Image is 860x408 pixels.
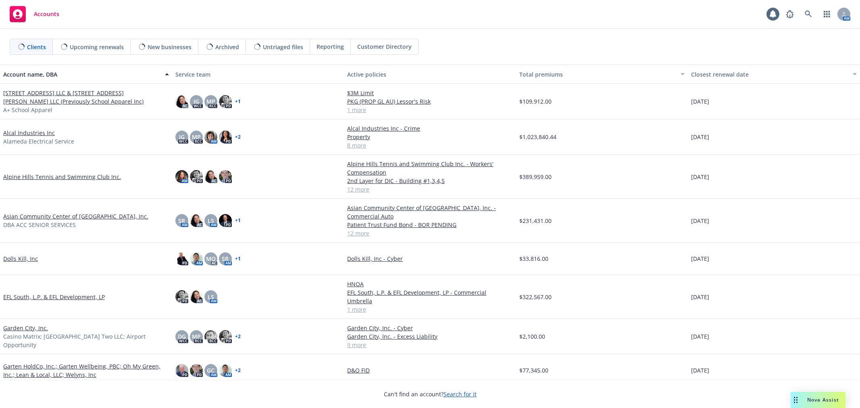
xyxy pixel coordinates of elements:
[688,65,860,84] button: Closest renewal date
[347,141,513,150] a: 8 more
[691,293,709,301] span: [DATE]
[519,70,676,79] div: Total premiums
[519,97,552,106] span: $109,912.00
[70,43,124,51] span: Upcoming renewals
[691,133,709,141] span: [DATE]
[347,324,513,332] a: Garden City, Inc. - Cyber
[347,332,513,341] a: Garden City, Inc. - Excess Liability
[27,43,46,51] span: Clients
[6,3,62,25] a: Accounts
[3,221,76,229] span: DBA ACC SENIOR SERVICES
[516,65,688,84] button: Total premiums
[3,129,55,137] a: Alcal Industries Inc
[190,170,203,183] img: photo
[190,364,203,377] img: photo
[3,106,52,114] span: A+ School Apparel
[317,42,344,51] span: Reporting
[519,133,556,141] span: $1,023,840.44
[800,6,816,22] a: Search
[691,332,709,341] span: [DATE]
[179,133,185,141] span: JG
[347,280,513,288] a: HNOA
[519,254,548,263] span: $33,816.00
[519,173,552,181] span: $389,959.00
[204,131,217,144] img: photo
[347,70,513,79] div: Active policies
[235,135,241,139] a: + 2
[178,332,186,341] span: DG
[219,214,232,227] img: photo
[347,160,513,177] a: Alpine Hills Tennis and Swimming Club Inc. - Workers' Compensation
[347,177,513,185] a: 2nd Layer for DIC - Building #1,3,4,5
[190,290,203,303] img: photo
[222,254,229,263] span: SR
[3,254,38,263] a: Dolls Kill, Inc
[691,216,709,225] span: [DATE]
[206,97,215,106] span: MP
[3,293,105,301] a: EFL South, L.P. & EFL Development, LP
[219,170,232,183] img: photo
[691,173,709,181] span: [DATE]
[219,330,232,343] img: photo
[206,254,216,263] span: MQ
[172,65,344,84] button: Service team
[175,95,188,108] img: photo
[34,11,59,17] span: Accounts
[691,254,709,263] span: [DATE]
[3,324,48,332] a: Garden City, Inc.
[347,106,513,114] a: 1 more
[215,43,239,51] span: Archived
[235,256,241,261] a: + 1
[344,65,516,84] button: Active policies
[204,170,217,183] img: photo
[175,290,188,303] img: photo
[347,305,513,314] a: 1 more
[691,97,709,106] span: [DATE]
[3,89,169,106] a: [STREET_ADDRESS] LLC & [STREET_ADDRESS][PERSON_NAME] LLC (Previously School Apparel Inc)
[347,97,513,106] a: PKG (PROP GL AU) Lessor's Risk
[235,218,241,223] a: + 1
[347,133,513,141] a: Property
[347,341,513,349] a: 9 more
[347,288,513,305] a: EFL South, L.P. & EFL Development, LP - Commercial Umbrella
[807,396,839,403] span: Nova Assist
[791,392,845,408] button: Nova Assist
[519,366,548,375] span: $77,345.00
[178,216,185,225] span: SR
[235,99,241,104] a: + 1
[175,70,341,79] div: Service team
[347,185,513,194] a: 12 more
[192,133,201,141] span: MP
[219,95,232,108] img: photo
[207,366,214,375] span: GC
[175,364,188,377] img: photo
[691,366,709,375] span: [DATE]
[519,293,552,301] span: $322,567.00
[219,131,232,144] img: photo
[148,43,192,51] span: New businesses
[204,330,217,343] img: photo
[3,332,169,349] span: Casino Matrix; [GEOGRAPHIC_DATA] Two LLC; Airport Opportunity
[347,229,513,237] a: 12 more
[3,212,148,221] a: Asian Community Center of [GEOGRAPHIC_DATA], Inc.
[347,89,513,97] a: $3M Limit
[208,216,214,225] span: LS
[347,221,513,229] a: Patient Trust Fund Bond - BOR PENDING
[3,362,169,379] a: Garten HoldCo, Inc.; Garten Wellbeing, PBC; Oh My Green, Inc.; Lean & Local, LLC; Welyns, Inc
[819,6,835,22] a: Switch app
[357,42,412,51] span: Customer Directory
[3,70,160,79] div: Account name, DBA
[519,216,552,225] span: $231,431.00
[782,6,798,22] a: Report a Bug
[192,332,201,341] span: MP
[519,332,545,341] span: $2,100.00
[190,252,203,265] img: photo
[175,252,188,265] img: photo
[263,43,303,51] span: Untriaged files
